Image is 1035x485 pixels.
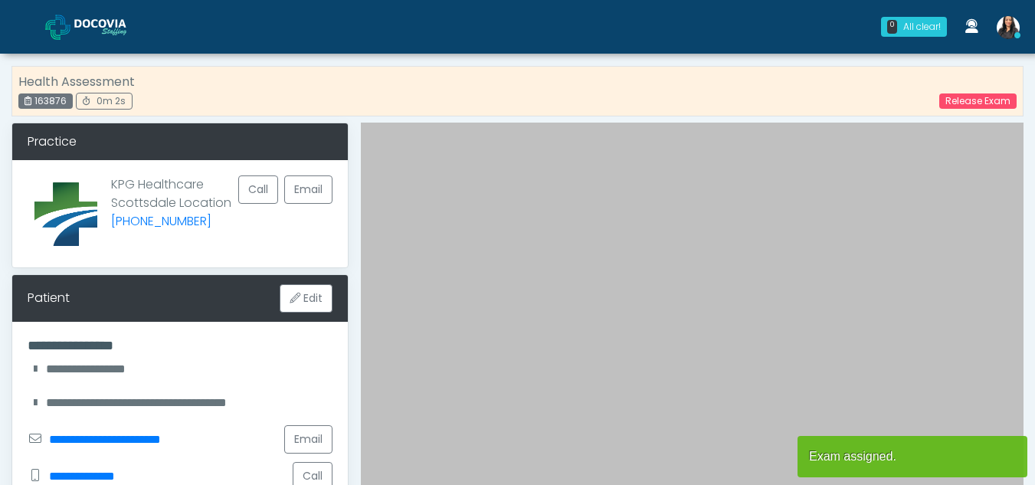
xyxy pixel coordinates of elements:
img: Provider image [28,175,104,252]
img: Viral Patel [997,16,1020,39]
div: All clear! [903,20,941,34]
a: Docovia [45,2,151,51]
button: Call [238,175,278,204]
a: Email [284,425,332,454]
a: Email [284,175,332,204]
div: 0 [887,20,897,34]
div: Practice [12,123,348,160]
img: Docovia [45,15,70,40]
div: 163876 [18,93,73,109]
button: Edit [280,284,332,313]
strong: Health Assessment [18,73,135,90]
article: Exam assigned. [798,436,1027,477]
a: [PHONE_NUMBER] [111,212,211,230]
p: KPG Healthcare Scottsdale Location [111,175,231,240]
div: Patient [28,289,70,307]
span: 0m 2s [97,94,126,107]
img: Docovia [74,19,151,34]
a: Release Exam [939,93,1017,109]
a: 0 All clear! [872,11,956,43]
